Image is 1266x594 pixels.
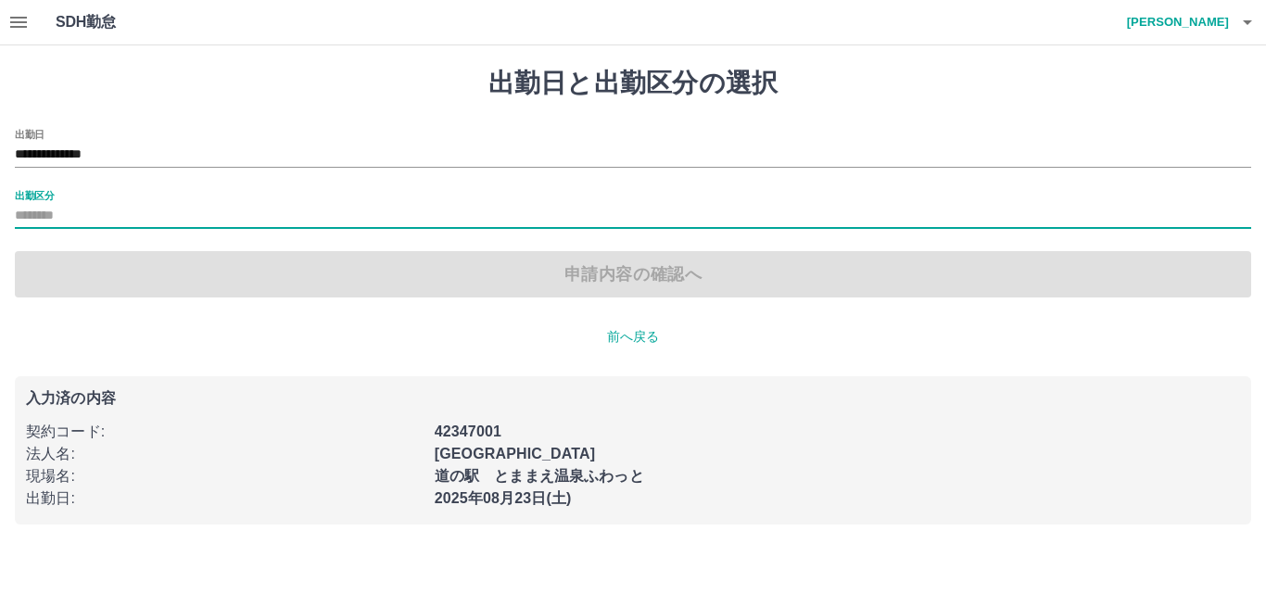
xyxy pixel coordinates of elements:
p: 現場名 : [26,465,424,487]
p: 契約コード : [26,421,424,443]
b: 2025年08月23日(土) [435,490,572,506]
b: [GEOGRAPHIC_DATA] [435,446,596,461]
p: 法人名 : [26,443,424,465]
label: 出勤区分 [15,188,54,202]
b: 道の駅 とままえ温泉ふわっと [435,468,644,484]
h1: 出勤日と出勤区分の選択 [15,68,1251,99]
p: 入力済の内容 [26,391,1240,406]
p: 前へ戻る [15,327,1251,347]
label: 出勤日 [15,127,44,141]
p: 出勤日 : [26,487,424,510]
b: 42347001 [435,423,501,439]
